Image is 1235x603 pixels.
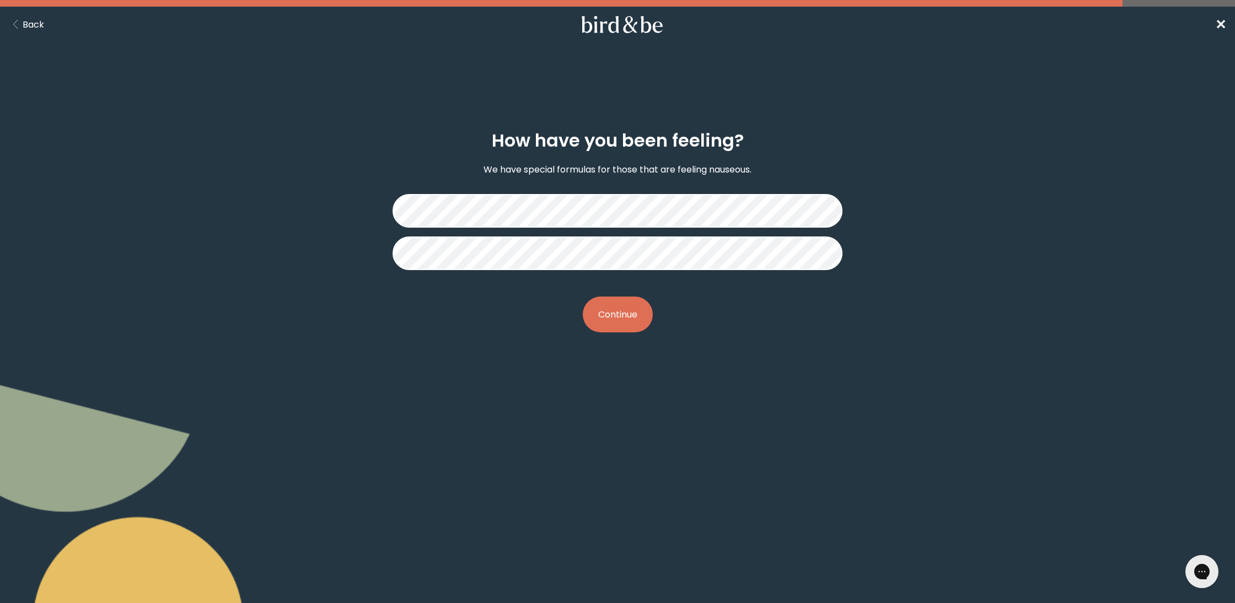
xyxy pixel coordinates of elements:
a: ✕ [1215,15,1226,34]
h2: How have you been feeling? [492,127,744,154]
button: Back Button [9,18,44,31]
iframe: Gorgias live chat messenger [1180,551,1224,592]
button: Continue [583,297,653,332]
p: We have special formulas for those that are feeling nauseous. [484,163,751,176]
